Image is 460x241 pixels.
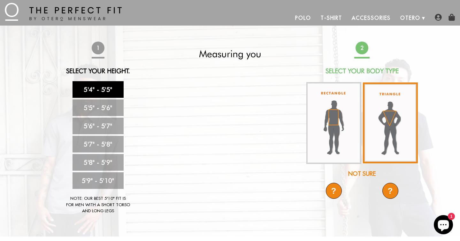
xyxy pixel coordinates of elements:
a: Otero [395,10,425,26]
a: Accessories [347,10,395,26]
div: ? [382,183,398,199]
a: Polo [290,10,316,26]
a: 5'6" - 5'7" [73,118,124,134]
inbox-online-store-chat: Shopify online store chat [432,215,455,236]
a: 5'8" - 5'9" [73,154,124,171]
a: 5'7" - 5'8" [73,136,124,152]
img: The Perfect Fit - by Otero Menswear - Logo [5,3,122,21]
img: shopping-bag-icon.png [448,14,455,21]
a: 5'4" - 5'5" [73,81,124,98]
img: triangle-body_336x.jpg [363,82,418,163]
div: Note: Our best 5'10" fit is for men with a short torso and long legs [66,195,130,214]
h2: Select Your Body Type [305,67,418,75]
img: rectangle-body_336x.jpg [306,82,361,164]
img: user-account-icon.png [435,14,442,21]
a: 5'9" - 5'10" [73,172,124,189]
a: T-Shirt [316,10,347,26]
h2: Select Your Height. [42,67,155,75]
a: 5'5" - 5'6" [73,99,124,116]
div: Not Sure [305,169,418,178]
h2: Measuring you [173,48,287,59]
div: ? [326,183,342,199]
span: 2 [356,42,369,55]
span: 1 [92,42,105,55]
